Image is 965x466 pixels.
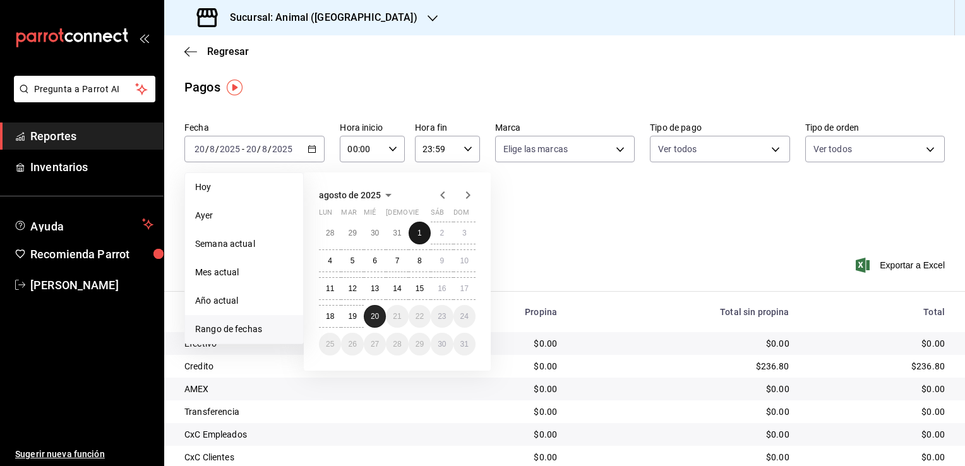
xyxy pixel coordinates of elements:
div: Pagos [184,78,220,97]
abbr: 4 de agosto de 2025 [328,256,332,265]
abbr: 15 de agosto de 2025 [416,284,424,293]
div: $0.00 [441,428,558,441]
span: Recomienda Parrot [30,246,153,263]
label: Tipo de pago [650,123,789,132]
button: 1 de agosto de 2025 [409,222,431,244]
abbr: 29 de agosto de 2025 [416,340,424,349]
abbr: 19 de agosto de 2025 [348,312,356,321]
input: ---- [272,144,293,154]
label: Hora inicio [340,123,405,132]
button: 13 de agosto de 2025 [364,277,386,300]
input: -- [261,144,268,154]
abbr: martes [341,208,356,222]
button: 23 de agosto de 2025 [431,305,453,328]
abbr: jueves [386,208,460,222]
div: $0.00 [441,451,558,463]
label: Tipo de orden [805,123,945,132]
abbr: 11 de agosto de 2025 [326,284,334,293]
abbr: viernes [409,208,419,222]
img: Tooltip marker [227,80,243,95]
div: $0.00 [577,337,789,350]
button: 28 de agosto de 2025 [386,333,408,355]
abbr: sábado [431,208,444,222]
button: 14 de agosto de 2025 [386,277,408,300]
div: Transferencia [184,405,421,418]
div: $0.00 [577,405,789,418]
button: 4 de agosto de 2025 [319,249,341,272]
abbr: 2 de agosto de 2025 [440,229,444,237]
div: $0.00 [810,337,945,350]
span: Sugerir nueva función [15,448,153,461]
button: 24 de agosto de 2025 [453,305,476,328]
abbr: 20 de agosto de 2025 [371,312,379,321]
abbr: 9 de agosto de 2025 [440,256,444,265]
abbr: 8 de agosto de 2025 [417,256,422,265]
abbr: lunes [319,208,332,222]
span: Pregunta a Parrot AI [34,83,136,96]
span: Año actual [195,294,293,308]
abbr: 26 de agosto de 2025 [348,340,356,349]
abbr: 28 de agosto de 2025 [393,340,401,349]
label: Fecha [184,123,325,132]
button: 9 de agosto de 2025 [431,249,453,272]
span: agosto de 2025 [319,190,381,200]
abbr: 7 de agosto de 2025 [395,256,400,265]
abbr: 5 de agosto de 2025 [351,256,355,265]
abbr: 16 de agosto de 2025 [438,284,446,293]
button: 31 de julio de 2025 [386,222,408,244]
button: agosto de 2025 [319,188,396,203]
div: Total sin propina [577,307,789,317]
abbr: 22 de agosto de 2025 [416,312,424,321]
abbr: domingo [453,208,469,222]
span: Ayuda [30,217,137,232]
abbr: 31 de julio de 2025 [393,229,401,237]
button: 22 de agosto de 2025 [409,305,431,328]
span: Ayer [195,209,293,222]
button: 16 de agosto de 2025 [431,277,453,300]
div: CxC Empleados [184,428,421,441]
abbr: miércoles [364,208,376,222]
abbr: 18 de agosto de 2025 [326,312,334,321]
div: AMEX [184,383,421,395]
abbr: 17 de agosto de 2025 [460,284,469,293]
abbr: 14 de agosto de 2025 [393,284,401,293]
abbr: 10 de agosto de 2025 [460,256,469,265]
abbr: 24 de agosto de 2025 [460,312,469,321]
input: -- [246,144,257,154]
span: / [205,144,209,154]
span: / [257,144,261,154]
span: Semana actual [195,237,293,251]
abbr: 31 de agosto de 2025 [460,340,469,349]
span: Reportes [30,128,153,145]
div: $0.00 [441,383,558,395]
button: 26 de agosto de 2025 [341,333,363,355]
div: $0.00 [810,428,945,441]
span: Rango de fechas [195,323,293,336]
abbr: 21 de agosto de 2025 [393,312,401,321]
a: Pregunta a Parrot AI [9,92,155,105]
button: open_drawer_menu [139,33,149,43]
button: 15 de agosto de 2025 [409,277,431,300]
span: Exportar a Excel [858,258,945,273]
button: 5 de agosto de 2025 [341,249,363,272]
div: $0.00 [810,451,945,463]
button: 18 de agosto de 2025 [319,305,341,328]
span: [PERSON_NAME] [30,277,153,294]
div: $0.00 [577,428,789,441]
abbr: 1 de agosto de 2025 [417,229,422,237]
div: $0.00 [810,405,945,418]
abbr: 27 de agosto de 2025 [371,340,379,349]
span: Inventarios [30,158,153,176]
div: Credito [184,360,421,373]
abbr: 30 de julio de 2025 [371,229,379,237]
span: Ver todos [658,143,697,155]
div: $236.80 [810,360,945,373]
button: 17 de agosto de 2025 [453,277,476,300]
abbr: 28 de julio de 2025 [326,229,334,237]
span: / [215,144,219,154]
button: 8 de agosto de 2025 [409,249,431,272]
span: Elige las marcas [503,143,568,155]
label: Marca [495,123,635,132]
button: 3 de agosto de 2025 [453,222,476,244]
